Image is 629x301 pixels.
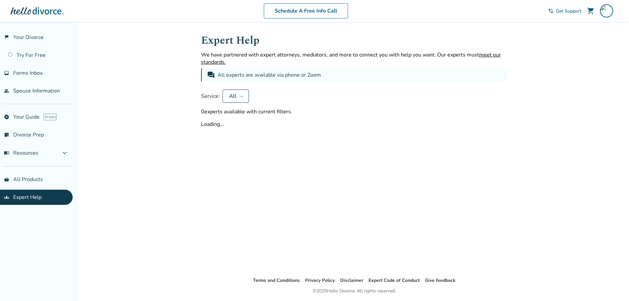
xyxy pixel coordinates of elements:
span: shopping_basket [4,177,9,182]
span: Service: [201,93,220,100]
img: Raquel Hill [600,4,613,18]
p: We have partnered with expert attorneys, mediators, and more to connect you with help you want. O... [201,51,507,66]
a: Schedule A Free Info Call [264,3,348,19]
span: shopping_cart [587,7,595,15]
h1: Expert Help [201,32,507,49]
div: Loading... [201,121,507,128]
span: list_alt_check [4,132,9,137]
span: phone_in_talk [548,8,553,14]
li: Disclaimer [340,277,363,284]
a: Expert Code of Conduct [368,277,420,283]
span: flag_2 [4,35,9,40]
span: inbox [4,70,9,76]
span: meet our standards. [201,51,501,66]
a: phone_in_talkGet Support [548,8,581,14]
div: All [228,93,237,100]
div: 0 experts available with current filters. [201,108,507,115]
div: © 2025 Hello Divorce. All rights reserved. [313,287,396,295]
span: Get Support [556,8,581,14]
span: groups [4,195,9,200]
span: people [4,88,9,94]
a: Terms and Conditions [253,277,300,283]
span: menu_book [4,150,9,156]
span: forum [207,71,215,79]
li: Give feedback [425,277,456,284]
span: AI beta [44,114,56,120]
span: expand_more [61,149,69,157]
div: All experts are available via phone or Zoom [218,71,322,79]
span: explore [4,114,9,120]
a: Privacy Policy [305,277,335,283]
button: All [223,90,249,103]
span: Forms Inbox [13,69,43,77]
span: Resources [4,149,38,157]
